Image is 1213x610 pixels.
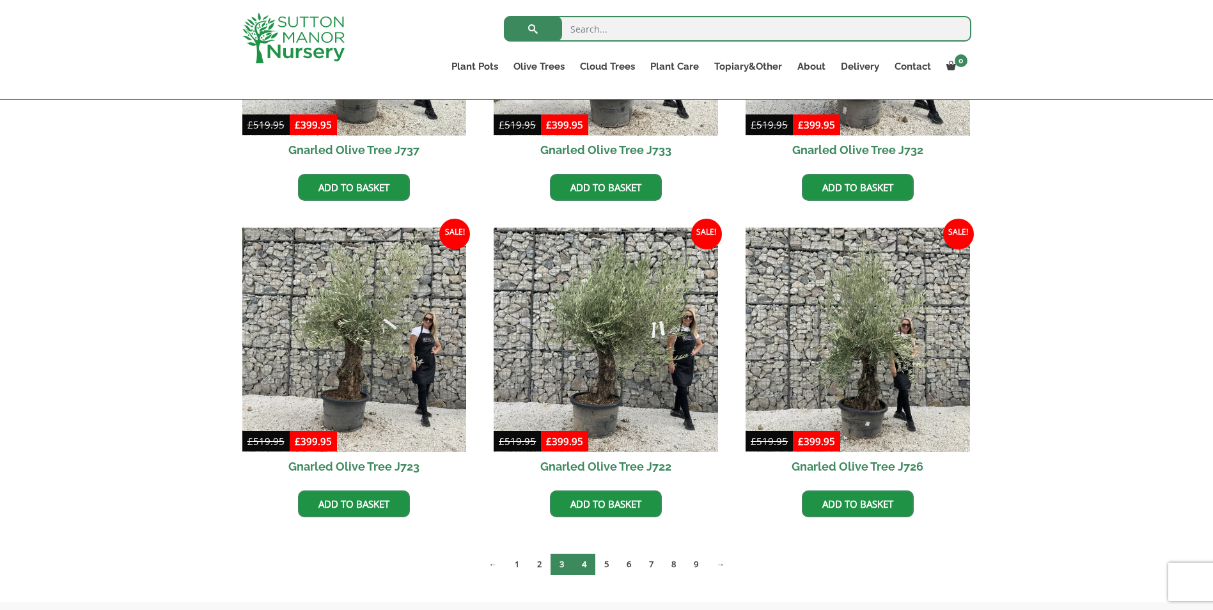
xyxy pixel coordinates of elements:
a: Page 8 [662,554,685,575]
a: Sale! Gnarled Olive Tree J723 [242,228,467,481]
a: Page 7 [640,554,662,575]
a: Add to basket: “Gnarled Olive Tree J726” [802,490,914,517]
h2: Gnarled Olive Tree J733 [494,136,718,164]
span: 0 [955,54,967,67]
bdi: 519.95 [499,118,536,131]
input: Search... [504,16,971,42]
a: 0 [939,58,971,75]
bdi: 399.95 [546,118,583,131]
span: £ [798,118,804,131]
h2: Gnarled Olive Tree J737 [242,136,467,164]
span: £ [546,118,552,131]
nav: Product Pagination [242,553,971,580]
bdi: 519.95 [751,435,788,448]
a: Add to basket: “Gnarled Olive Tree J722” [550,490,662,517]
a: Page 2 [528,554,551,575]
a: Delivery [833,58,887,75]
a: Topiary&Other [707,58,790,75]
bdi: 399.95 [798,118,835,131]
bdi: 399.95 [546,435,583,448]
a: Contact [887,58,939,75]
a: Page 5 [595,554,618,575]
span: Page 3 [551,554,573,575]
span: £ [751,435,756,448]
img: Gnarled Olive Tree J726 [746,228,970,452]
a: Add to basket: “Gnarled Olive Tree J737” [298,174,410,201]
span: Sale! [691,219,722,249]
a: Add to basket: “Gnarled Olive Tree J723” [298,490,410,517]
bdi: 519.95 [247,118,285,131]
a: Sale! Gnarled Olive Tree J726 [746,228,970,481]
bdi: 519.95 [247,435,285,448]
span: £ [751,118,756,131]
span: £ [295,435,301,448]
a: Page 6 [618,554,640,575]
a: Page 4 [573,554,595,575]
a: Plant Care [643,58,707,75]
img: Gnarled Olive Tree J723 [242,228,467,452]
bdi: 519.95 [499,435,536,448]
a: Olive Trees [506,58,572,75]
a: Page 1 [506,554,528,575]
a: Add to basket: “Gnarled Olive Tree J733” [550,174,662,201]
span: £ [546,435,552,448]
span: £ [499,435,505,448]
h2: Gnarled Olive Tree J732 [746,136,970,164]
bdi: 399.95 [295,435,332,448]
bdi: 399.95 [295,118,332,131]
span: £ [295,118,301,131]
a: Cloud Trees [572,58,643,75]
img: Gnarled Olive Tree J722 [494,228,718,452]
h2: Gnarled Olive Tree J722 [494,452,718,481]
bdi: 519.95 [751,118,788,131]
bdi: 399.95 [798,435,835,448]
h2: Gnarled Olive Tree J726 [746,452,970,481]
a: ← [480,554,506,575]
span: Sale! [943,219,974,249]
span: £ [798,435,804,448]
span: £ [247,118,253,131]
a: Add to basket: “Gnarled Olive Tree J732” [802,174,914,201]
a: About [790,58,833,75]
a: Sale! Gnarled Olive Tree J722 [494,228,718,481]
a: Plant Pots [444,58,506,75]
span: £ [247,435,253,448]
h2: Gnarled Olive Tree J723 [242,452,467,481]
a: → [707,554,733,575]
span: Sale! [439,219,470,249]
span: £ [499,118,505,131]
a: Page 9 [685,554,707,575]
img: logo [242,13,345,63]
